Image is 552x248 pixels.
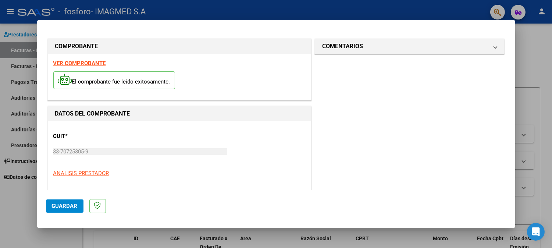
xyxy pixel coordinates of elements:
[53,71,175,89] p: El comprobante fue leído exitosamente.
[55,110,130,117] strong: DATOS DEL COMPROBANTE
[53,132,129,141] p: CUIT
[53,170,109,177] span: ANALISIS PRESTADOR
[527,223,545,241] div: Open Intercom Messenger
[55,43,98,50] strong: COMPROBANTE
[53,189,129,197] p: Area destinado *
[52,203,78,209] span: Guardar
[46,199,83,213] button: Guardar
[53,60,106,67] a: VER COMPROBANTE
[322,42,363,51] h1: COMENTARIOS
[315,39,505,54] mat-expansion-panel-header: COMENTARIOS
